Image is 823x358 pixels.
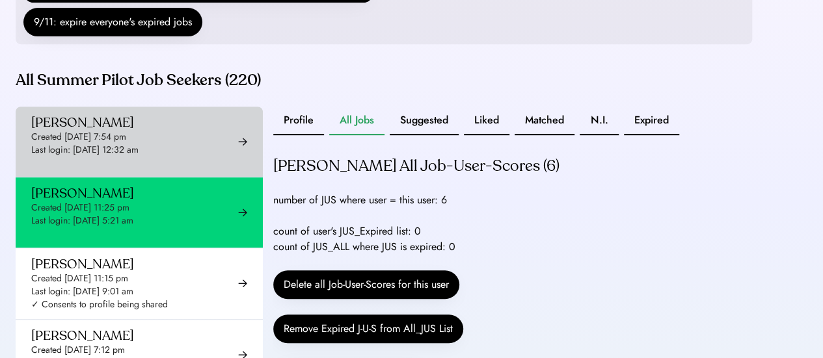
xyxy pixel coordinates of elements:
[23,8,202,36] button: 9/11: expire everyone's expired jobs
[624,107,679,135] button: Expired
[273,270,459,299] button: Delete all Job-User-Scores for this user
[31,114,134,131] div: [PERSON_NAME]
[31,256,134,272] div: [PERSON_NAME]
[329,107,385,135] button: All Jobs
[31,131,126,144] div: Created [DATE] 7:54 pm
[273,107,324,135] button: Profile
[31,327,134,344] div: [PERSON_NAME]
[464,107,509,135] button: Liked
[31,185,134,201] div: [PERSON_NAME]
[273,192,447,208] div: number of JUS where user = this user: 6
[31,214,133,227] div: Last login: [DATE] 5:21 am
[273,224,455,255] div: count of user's JUS_Expired list: 0 count of JUS_ALL where JUS is expired: 0
[238,137,247,146] img: arrow-right-black.svg
[238,279,247,288] img: arrow-right-black.svg
[580,107,619,135] button: N.I.
[31,298,168,311] div: ✓ Consents to profile being shared
[31,272,128,285] div: Created [DATE] 11:15 pm
[273,314,463,343] button: Remove Expired J-U-S from All_JUS List
[273,156,560,177] div: [PERSON_NAME] All Job-User-Scores (6)
[390,107,459,135] button: Suggested
[31,144,139,157] div: Last login: [DATE] 12:32 am
[31,201,129,214] div: Created [DATE] 11:25 pm
[16,70,752,91] div: All Summer Pilot Job Seekers (220)
[515,107,574,135] button: Matched
[31,285,133,298] div: Last login: [DATE] 9:01 am
[31,344,125,357] div: Created [DATE] 7:12 pm
[238,208,247,217] img: arrow-right-black.svg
